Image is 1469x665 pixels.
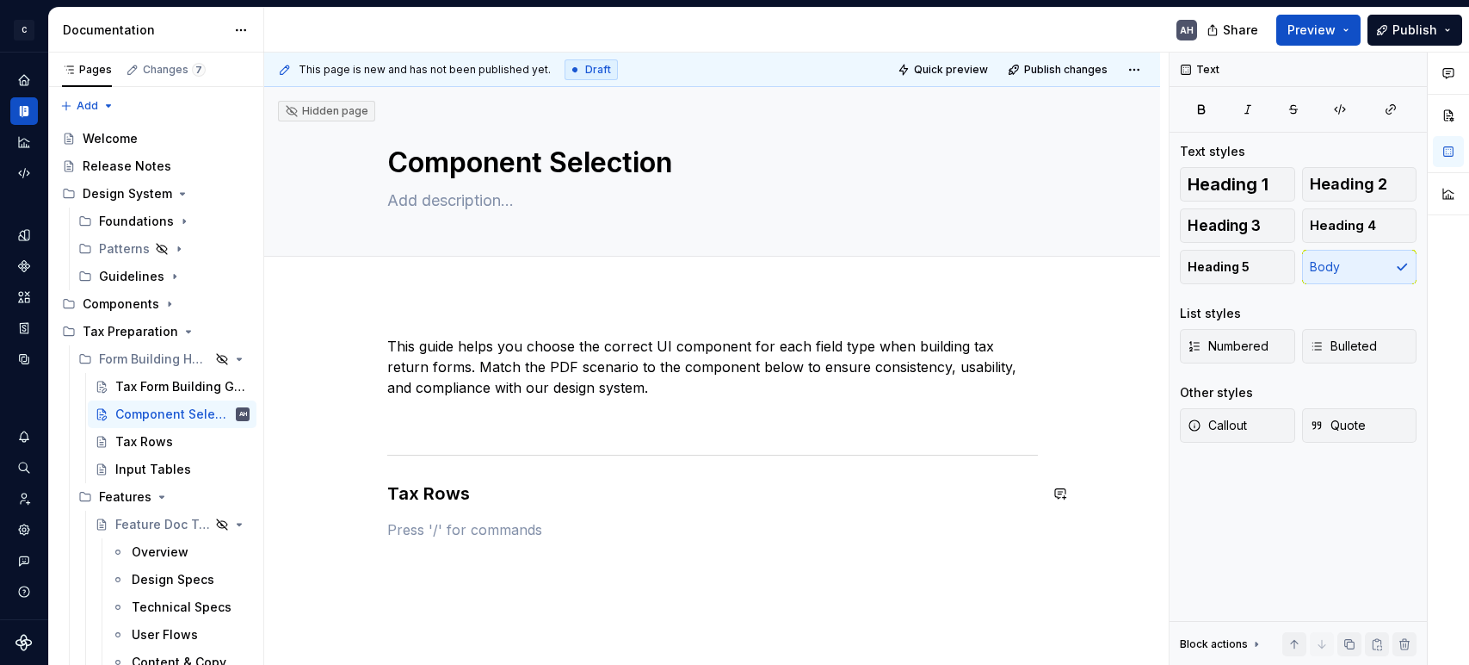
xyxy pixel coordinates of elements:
a: Data sources [10,345,38,373]
a: Invite team [10,485,38,513]
button: C [3,11,45,48]
button: Callout [1180,408,1295,443]
a: Tax Rows [88,428,256,456]
h3: Tax Rows [387,482,1038,506]
div: Components [83,295,159,313]
p: This guide helps you choose the correct UI component for each field type when building tax return... [387,336,1038,398]
div: Documentation [10,97,38,125]
button: Heading 3 [1180,208,1295,243]
div: Text styles [1180,143,1245,160]
span: Preview [1287,22,1336,39]
textarea: Component Selection [384,142,1034,183]
div: AH [1180,23,1194,37]
div: Tax Form Building Guidelines [115,378,246,395]
button: Heading 4 [1302,208,1417,243]
span: Heading 5 [1188,258,1250,276]
a: Technical Specs [104,594,256,621]
div: Input Tables [115,461,191,478]
div: Tax Rows [115,433,173,451]
button: Publish changes [1003,58,1115,82]
button: Share [1198,15,1269,46]
div: Settings [10,516,38,544]
span: Share [1223,22,1258,39]
button: Notifications [10,423,38,451]
div: AH [239,406,247,423]
a: Feature Doc Template [88,511,256,538]
div: Form Building Handbook [99,351,210,368]
button: Bulleted [1302,329,1417,364]
span: Heading 1 [1188,176,1268,193]
a: Tax Form Building Guidelines [88,373,256,401]
div: Patterns [71,235,256,263]
button: Heading 1 [1180,167,1295,202]
button: Heading 2 [1302,167,1417,202]
svg: Supernova Logo [15,634,33,651]
button: Publish [1367,15,1462,46]
span: Callout [1188,417,1247,434]
button: Quote [1302,408,1417,443]
div: Foundations [71,208,256,235]
a: Analytics [10,128,38,156]
div: Foundations [99,213,174,230]
button: Contact support [10,547,38,575]
span: Publish [1392,22,1437,39]
button: Quick preview [892,58,996,82]
button: Heading 5 [1180,250,1295,284]
div: User Flows [132,626,198,643]
div: Tax Preparation [55,318,256,345]
a: Input Tables [88,456,256,483]
span: Heading 2 [1310,176,1387,193]
div: Hidden page [285,104,368,118]
a: Code automation [10,159,38,187]
button: Search ⌘K [10,454,38,482]
a: Design tokens [10,221,38,249]
button: Numbered [1180,329,1295,364]
div: Other styles [1180,384,1253,401]
a: Components [10,252,38,280]
button: Preview [1276,15,1361,46]
a: Home [10,66,38,94]
div: C [14,20,34,40]
div: Design System [55,180,256,208]
div: Block actions [1180,632,1263,656]
div: Guidelines [71,263,256,290]
div: Form Building Handbook [71,345,256,373]
span: Quick preview [914,63,988,77]
a: Release Notes [55,152,256,180]
div: Changes [143,63,206,77]
a: Overview [104,538,256,566]
a: Storybook stories [10,314,38,342]
a: Assets [10,283,38,311]
div: Design System [83,185,172,202]
div: Pages [62,63,112,77]
span: 7 [192,63,206,77]
div: Component Selection [115,406,232,423]
div: Guidelines [99,268,164,285]
div: Patterns [99,240,150,258]
span: Heading 3 [1188,217,1261,234]
div: Components [55,290,256,318]
span: Bulleted [1310,338,1377,355]
a: Component SelectionAH [88,401,256,428]
div: Welcome [83,130,138,147]
span: Numbered [1188,338,1268,355]
div: Technical Specs [132,599,231,616]
div: List styles [1180,305,1241,322]
span: Add [77,99,98,113]
a: Welcome [55,125,256,152]
span: Heading 4 [1310,217,1376,234]
div: Release Notes [83,158,171,175]
div: Features [99,488,151,506]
